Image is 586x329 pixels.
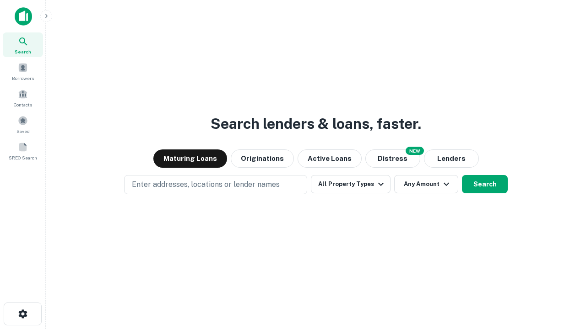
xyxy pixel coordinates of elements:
[231,149,294,168] button: Originations
[394,175,458,193] button: Any Amount
[311,175,391,193] button: All Property Types
[15,48,31,55] span: Search
[124,175,307,194] button: Enter addresses, locations or lender names
[298,149,362,168] button: Active Loans
[540,256,586,300] iframe: Chat Widget
[3,112,43,137] a: Saved
[153,149,227,168] button: Maturing Loans
[14,101,32,108] span: Contacts
[424,149,479,168] button: Lenders
[406,147,424,155] div: NEW
[12,74,34,82] span: Borrowers
[3,85,43,110] a: Contacts
[15,7,32,26] img: capitalize-icon.png
[16,127,30,135] span: Saved
[462,175,508,193] button: Search
[3,138,43,163] a: SREO Search
[3,32,43,57] a: Search
[9,154,37,161] span: SREO Search
[211,113,421,135] h3: Search lenders & loans, faster.
[365,149,420,168] button: Search distressed loans with lien and other non-mortgage details.
[132,179,280,190] p: Enter addresses, locations or lender names
[3,59,43,84] a: Borrowers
